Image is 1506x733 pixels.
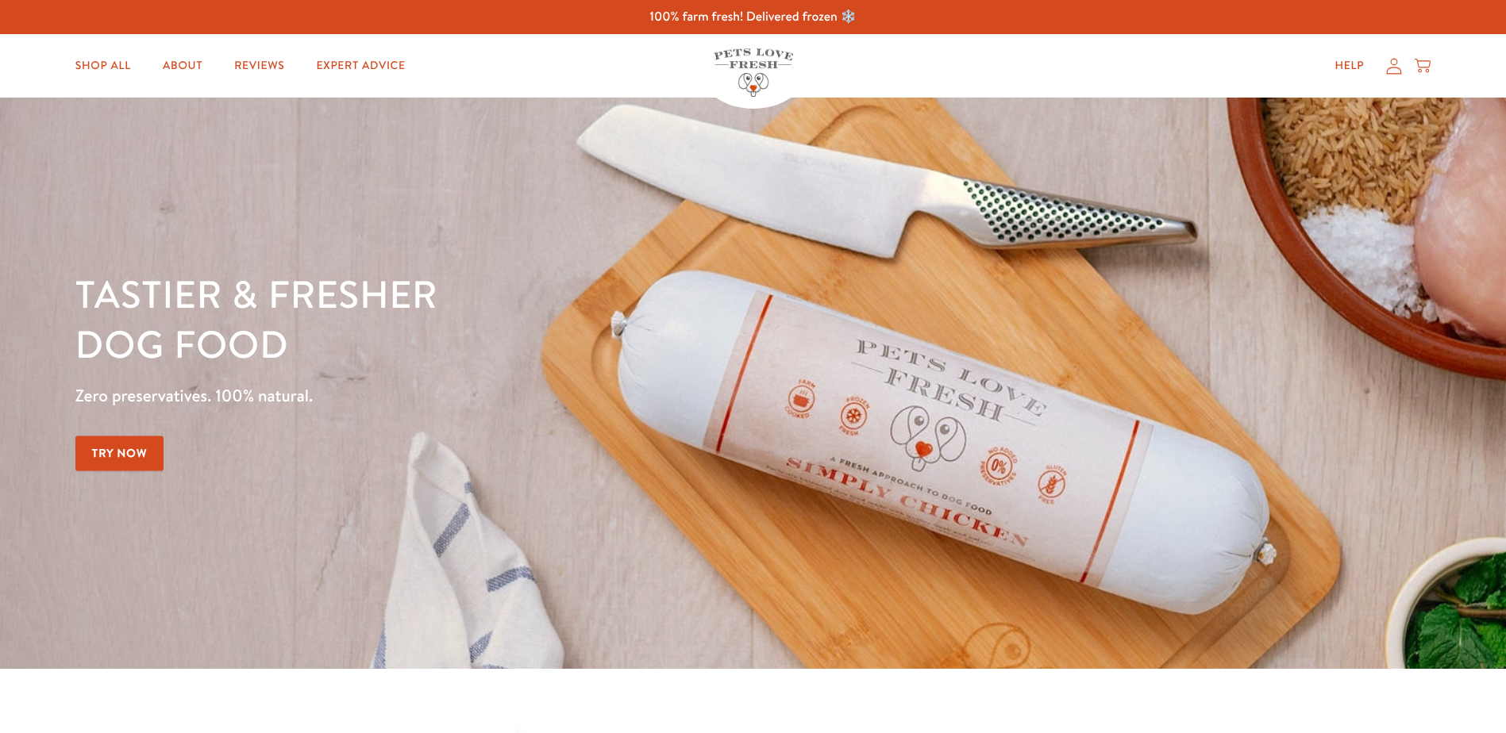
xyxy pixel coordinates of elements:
[304,50,418,82] a: Expert Advice
[150,50,215,82] a: About
[75,271,979,370] h1: Tastier & fresher dog food
[1322,50,1377,82] a: Help
[63,50,144,82] a: Shop All
[221,50,297,82] a: Reviews
[75,382,979,410] p: Zero preservatives. 100% natural.
[714,48,793,97] img: Pets Love Fresh
[75,436,164,471] a: Try Now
